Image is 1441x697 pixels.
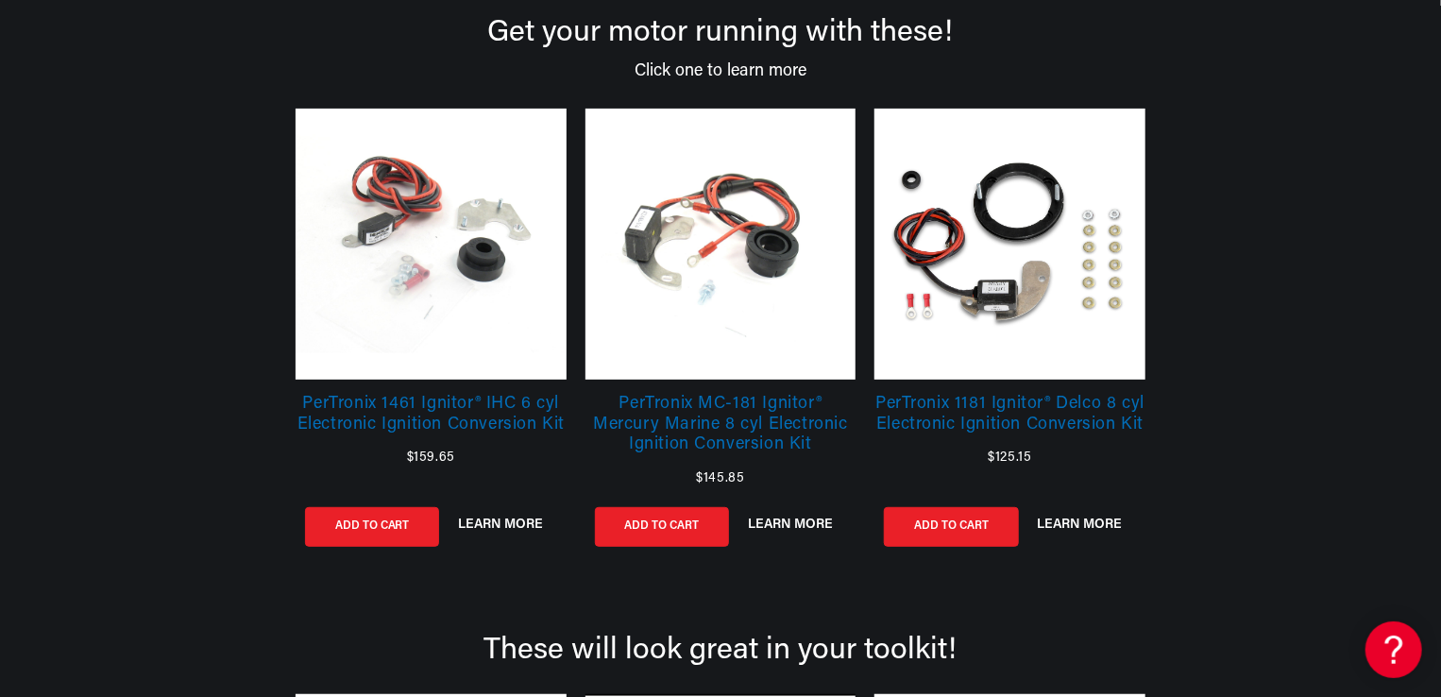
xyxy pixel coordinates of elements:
button: ADD TO CART [305,507,439,547]
button: LEARN MORE [735,517,846,533]
button: ADD TO CART [595,507,729,547]
a: PerTronix MC-181 Ignitor® Mercury Marine 8 cyl Electronic Ignition Conversion Kit [585,395,856,471]
div: Click one to learn more [38,48,1403,80]
button: LEARN MORE [1025,517,1136,533]
div: $125.15 [874,450,1145,482]
div: These will look great in your toolkit! [38,636,1403,666]
div: $145.85 [585,471,856,502]
div: $159.65 [296,450,567,482]
a: PerTronix 1181 Ignitor® Delco 8 cyl Electronic Ignition Conversion Kit [874,395,1145,450]
button: LEARN MORE [445,517,556,533]
a: PerTronix 1461 Ignitor® IHC 6 cyl Electronic Ignition Conversion Kit [296,395,567,450]
div: Get your motor running with these! [38,18,1403,48]
button: ADD TO CART [884,507,1018,547]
